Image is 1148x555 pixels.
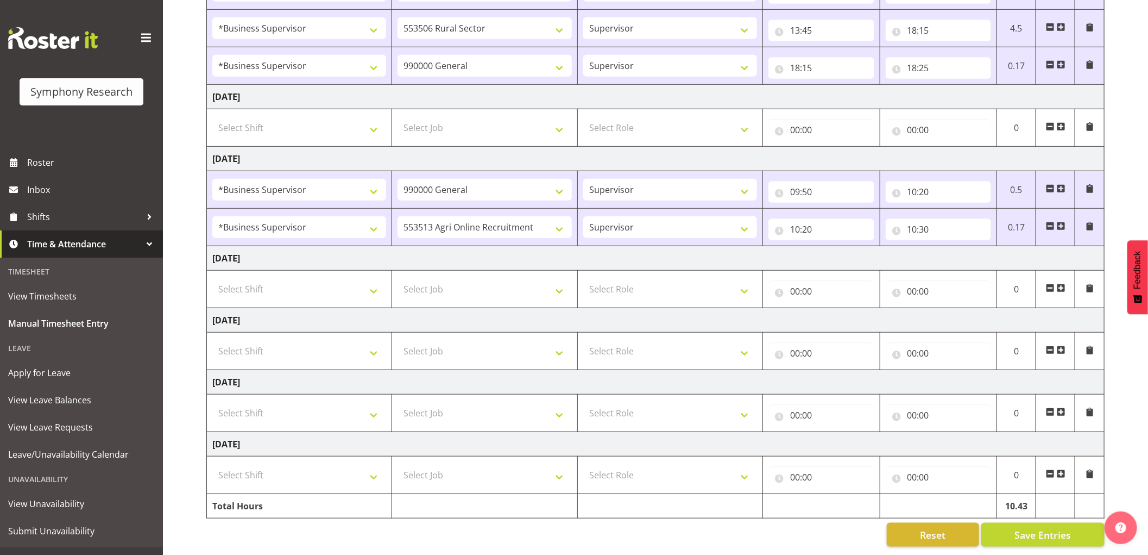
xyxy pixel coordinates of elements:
[886,119,992,141] input: Click to select...
[8,27,98,49] img: Rosterit website logo
[30,84,133,100] div: Symphony Research
[997,209,1036,246] td: 0.17
[886,20,992,41] input: Click to select...
[997,109,1036,147] td: 0
[3,490,160,517] a: View Unavailability
[768,181,874,203] input: Click to select...
[1014,528,1071,542] span: Save Entries
[1115,522,1126,533] img: help-xxl-2.png
[27,209,141,225] span: Shifts
[997,171,1036,209] td: 0.5
[886,280,992,302] input: Click to select...
[3,359,160,386] a: Apply for Leave
[768,219,874,240] input: Click to select...
[997,457,1036,494] td: 0
[207,308,1105,333] td: [DATE]
[3,386,160,414] a: View Leave Balances
[997,395,1036,432] td: 0
[27,182,157,198] span: Inbox
[207,432,1105,457] td: [DATE]
[997,333,1036,370] td: 0
[8,288,155,304] span: View Timesheets
[1133,251,1143,289] span: Feedback
[768,404,874,426] input: Click to select...
[997,10,1036,47] td: 4.5
[207,85,1105,109] td: [DATE]
[768,342,874,364] input: Click to select...
[886,219,992,240] input: Click to select...
[8,523,155,539] span: Submit Unavailability
[3,283,160,310] a: View Timesheets
[3,337,160,359] div: Leave
[997,271,1036,308] td: 0
[768,280,874,302] input: Click to select...
[8,365,155,381] span: Apply for Leave
[8,419,155,435] span: View Leave Requests
[768,119,874,141] input: Click to select...
[27,154,157,171] span: Roster
[3,310,160,337] a: Manual Timesheet Entry
[3,517,160,545] a: Submit Unavailability
[8,392,155,408] span: View Leave Balances
[997,47,1036,85] td: 0.17
[997,494,1036,519] td: 10.43
[8,496,155,512] span: View Unavailability
[207,370,1105,395] td: [DATE]
[768,466,874,488] input: Click to select...
[207,494,392,519] td: Total Hours
[3,414,160,441] a: View Leave Requests
[8,446,155,463] span: Leave/Unavailability Calendar
[27,236,141,252] span: Time & Attendance
[981,523,1105,547] button: Save Entries
[8,315,155,332] span: Manual Timesheet Entry
[886,57,992,79] input: Click to select...
[920,528,945,542] span: Reset
[886,466,992,488] input: Click to select...
[207,147,1105,171] td: [DATE]
[886,342,992,364] input: Click to select...
[886,404,992,426] input: Click to select...
[768,20,874,41] input: Click to select...
[886,181,992,203] input: Click to select...
[3,260,160,283] div: Timesheet
[3,468,160,490] div: Unavailability
[887,523,979,547] button: Reset
[3,441,160,468] a: Leave/Unavailability Calendar
[1127,240,1148,314] button: Feedback - Show survey
[768,57,874,79] input: Click to select...
[207,246,1105,271] td: [DATE]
